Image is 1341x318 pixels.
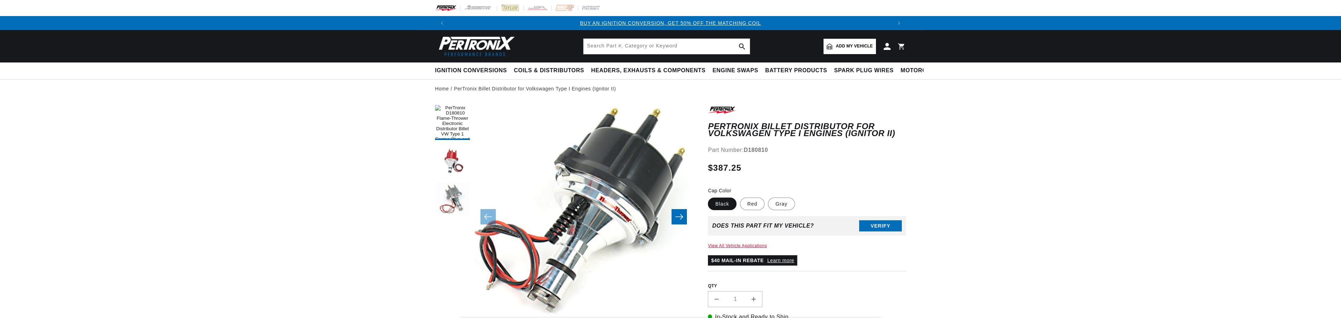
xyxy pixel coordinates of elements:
[824,39,876,54] a: Add my vehicle
[836,43,873,50] span: Add my vehicle
[510,62,588,79] summary: Coils & Distributors
[449,19,892,27] div: Announcement
[672,209,687,224] button: Slide right
[580,20,761,26] a: BUY AN IGNITION CONVERSION, GET 50% OFF THE MATCHING COIL
[834,67,893,74] span: Spark Plug Wires
[435,182,470,217] button: Load image 3 in gallery view
[708,162,741,174] span: $387.25
[765,67,827,74] span: Battery Products
[901,67,942,74] span: Motorcycle
[831,62,897,79] summary: Spark Plug Wires
[435,16,449,30] button: Translation missing: en.sections.announcements.previous_announcement
[583,39,750,54] input: Search Part #, Category or Keyword
[859,220,902,231] button: Verify
[435,105,470,140] button: Load image 1 in gallery view
[740,198,765,210] label: Red
[418,16,923,30] slideshow-component: Translation missing: en.sections.announcements.announcement_bar
[588,62,709,79] summary: Headers, Exhausts & Components
[709,62,762,79] summary: Engine Swaps
[480,209,496,224] button: Slide left
[712,67,758,74] span: Engine Swaps
[708,255,797,266] p: $40 MAIL-IN REBATE
[708,123,906,137] h1: PerTronix Billet Distributor for Volkswagen Type I Engines (Ignitor II)
[514,67,584,74] span: Coils & Distributors
[762,62,831,79] summary: Battery Products
[708,198,736,210] label: Black
[435,85,449,93] a: Home
[708,283,906,289] label: QTY
[449,19,892,27] div: 1 of 3
[712,223,814,229] div: Does This part fit My vehicle?
[744,147,768,153] strong: D180810
[435,67,507,74] span: Ignition Conversions
[767,258,794,263] a: Learn more
[454,85,616,93] a: PerTronix Billet Distributor for Volkswagen Type I Engines (Ignitor II)
[897,62,946,79] summary: Motorcycle
[435,85,906,93] nav: breadcrumbs
[892,16,906,30] button: Translation missing: en.sections.announcements.next_announcement
[734,39,750,54] button: search button
[591,67,705,74] span: Headers, Exhausts & Components
[708,187,732,194] legend: Cap Color
[435,34,515,58] img: Pertronix
[768,198,795,210] label: Gray
[708,243,767,248] a: View All Vehicle Applications
[435,62,510,79] summary: Ignition Conversions
[435,143,470,178] button: Load image 2 in gallery view
[708,146,906,155] div: Part Number:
